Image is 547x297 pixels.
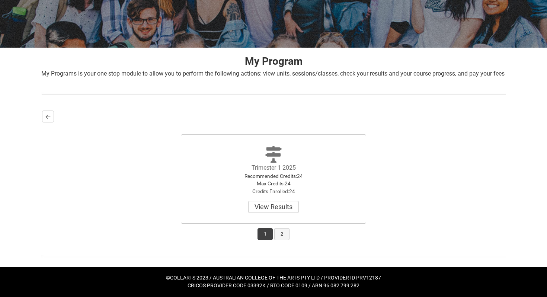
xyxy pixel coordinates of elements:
[232,172,315,180] div: Recommended Credits : 24
[245,55,303,67] strong: My Program
[257,228,273,240] button: 1
[41,253,506,261] img: REDU_GREY_LINE
[232,188,315,195] div: Credits Enrolled : 24
[42,111,54,122] button: Back
[41,90,506,98] img: REDU_GREY_LINE
[232,180,315,187] div: Max Credits : 24
[274,228,290,240] button: 2
[248,201,299,213] button: Trimester 1 2025Recommended Credits:24Max Credits:24Credits Enrolled:24
[252,164,296,171] label: Trimester 1 2025
[41,70,505,77] span: My Programs is your one stop module to allow you to perform the following actions: view units, se...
